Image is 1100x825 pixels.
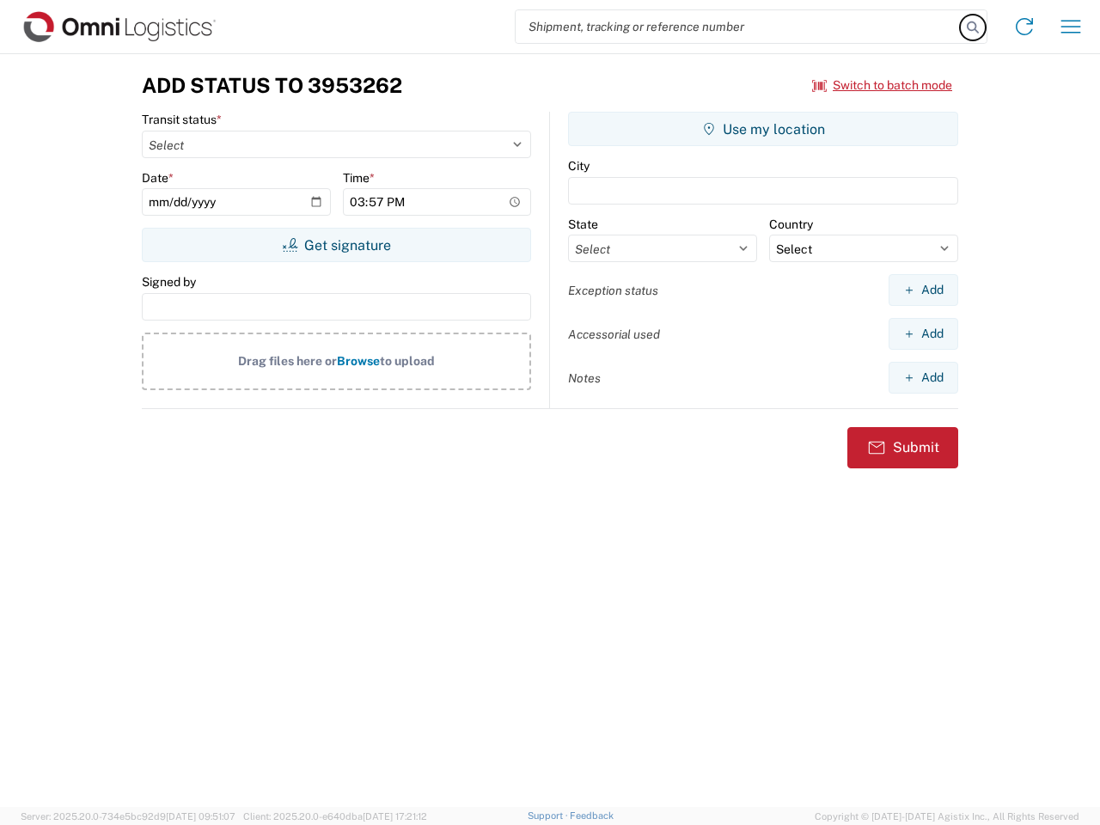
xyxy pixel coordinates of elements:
[142,274,196,290] label: Signed by
[142,112,222,127] label: Transit status
[363,811,427,822] span: [DATE] 17:21:12
[568,283,658,298] label: Exception status
[812,71,952,100] button: Switch to batch mode
[238,354,337,368] span: Drag files here or
[21,811,235,822] span: Server: 2025.20.0-734e5bc92d9
[380,354,435,368] span: to upload
[528,810,571,821] a: Support
[337,354,380,368] span: Browse
[568,112,958,146] button: Use my location
[570,810,614,821] a: Feedback
[889,274,958,306] button: Add
[142,73,402,98] h3: Add Status to 3953262
[343,170,375,186] label: Time
[142,170,174,186] label: Date
[568,217,598,232] label: State
[243,811,427,822] span: Client: 2025.20.0-e640dba
[815,809,1079,824] span: Copyright © [DATE]-[DATE] Agistix Inc., All Rights Reserved
[889,362,958,394] button: Add
[166,811,235,822] span: [DATE] 09:51:07
[568,158,590,174] label: City
[847,427,958,468] button: Submit
[769,217,813,232] label: Country
[568,327,660,342] label: Accessorial used
[889,318,958,350] button: Add
[568,370,601,386] label: Notes
[516,10,961,43] input: Shipment, tracking or reference number
[142,228,531,262] button: Get signature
